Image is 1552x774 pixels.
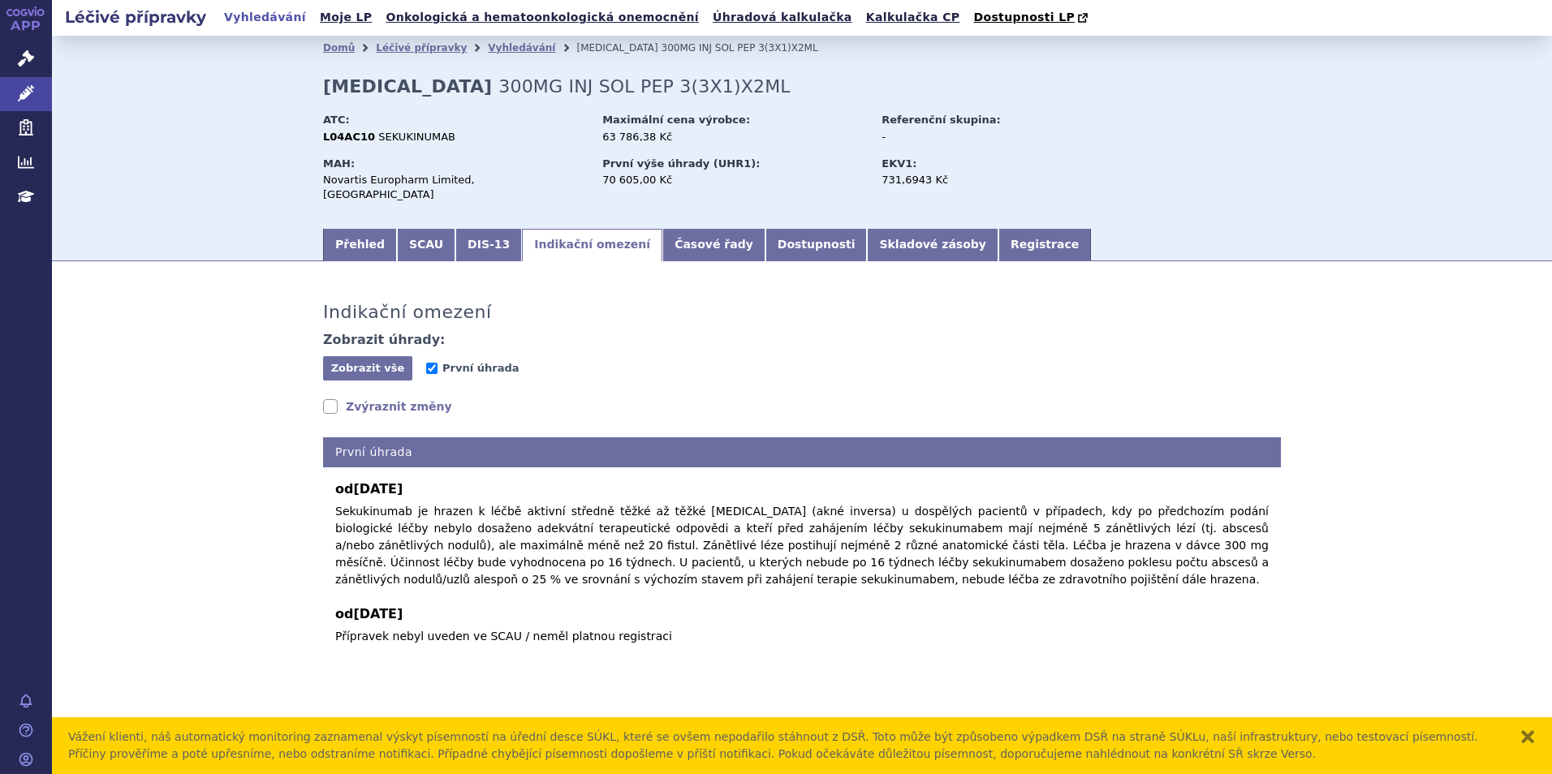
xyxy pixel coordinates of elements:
[323,76,492,97] strong: [MEDICAL_DATA]
[323,398,452,415] a: Zvýraznit změny
[968,6,1096,29] a: Dostupnosti LP
[998,229,1091,261] a: Registrace
[335,479,1269,499] b: od
[381,6,704,28] a: Onkologická a hematoonkologická onemocnění
[353,481,403,497] span: [DATE]
[882,173,1064,187] div: 731,6943 Kč
[602,130,866,144] div: 63 786,38 Kč
[882,114,1000,126] strong: Referenční skupina:
[765,229,868,261] a: Dostupnosti
[323,229,397,261] a: Přehled
[397,229,455,261] a: SCAU
[323,356,412,381] button: Zobrazit vše
[522,229,662,261] a: Indikační omezení
[973,11,1075,24] span: Dostupnosti LP
[323,131,375,143] strong: L04AC10
[335,503,1269,588] p: Sekukinumab je hrazen k léčbě aktivní středně těžké až těžké [MEDICAL_DATA] (akné inversa) u dosp...
[52,6,219,28] h2: Léčivé přípravky
[882,130,1064,144] div: -
[335,628,1269,645] p: Přípravek nebyl uveden ve SCAU / neměl platnou registraci
[576,42,657,54] span: [MEDICAL_DATA]
[1520,729,1536,745] button: zavřít
[219,6,311,28] a: Vyhledávání
[662,42,818,54] span: 300MG INJ SOL PEP 3(3X1)X2ML
[323,173,587,202] div: Novartis Europharm Limited, [GEOGRAPHIC_DATA]
[323,157,355,170] strong: MAH:
[602,114,750,126] strong: Maximální cena výrobce:
[323,114,350,126] strong: ATC:
[323,302,492,323] h3: Indikační omezení
[488,42,555,54] a: Vyhledávání
[353,606,403,621] span: [DATE]
[331,362,405,374] span: Zobrazit vše
[708,6,857,28] a: Úhradová kalkulačka
[442,362,519,374] span: První úhrada
[602,173,866,187] div: 70 605,00 Kč
[861,6,965,28] a: Kalkulačka CP
[68,729,1503,763] div: Vážení klienti, náš automatický monitoring zaznamenal výskyt písemností na úřední desce SÚKL, kte...
[882,157,916,170] strong: EKV1:
[498,76,791,97] span: 300MG INJ SOL PEP 3(3X1)X2ML
[323,437,1281,467] h4: První úhrada
[455,229,522,261] a: DIS-13
[378,131,455,143] span: SEKUKINUMAB
[426,363,438,374] input: První úhrada
[602,157,760,170] strong: První výše úhrady (UHR1):
[867,229,998,261] a: Skladové zásoby
[323,332,446,348] h4: Zobrazit úhrady:
[376,42,467,54] a: Léčivé přípravky
[662,229,765,261] a: Časové řady
[315,6,377,28] a: Moje LP
[323,42,355,54] a: Domů
[335,604,1269,624] b: od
